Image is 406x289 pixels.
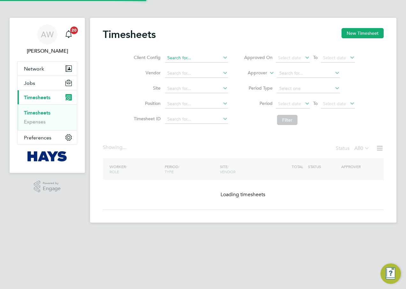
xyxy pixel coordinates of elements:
[238,70,267,76] label: Approver
[360,145,363,152] span: 0
[311,53,320,62] span: To
[24,110,50,116] a: Timesheets
[24,80,35,86] span: Jobs
[323,55,346,61] span: Select date
[43,181,61,186] span: Powered by
[132,100,161,106] label: Position
[10,18,85,173] nav: Main navigation
[165,69,228,78] input: Search for...
[380,263,401,284] button: Engage Resource Center
[132,116,161,122] label: Timesheet ID
[18,76,77,90] button: Jobs
[132,85,161,91] label: Site
[132,70,161,76] label: Vendor
[165,84,228,93] input: Search for...
[277,84,340,93] input: Select one
[132,55,161,60] label: Client Config
[103,28,156,41] h2: Timesheets
[17,151,77,161] a: Go to home page
[123,144,126,151] span: ...
[24,66,44,72] span: Network
[18,104,77,130] div: Timesheets
[18,62,77,76] button: Network
[244,100,273,106] label: Period
[24,135,51,141] span: Preferences
[27,151,67,161] img: hays-logo-retina.png
[24,119,46,125] a: Expenses
[354,145,370,152] label: All
[342,28,384,38] button: New Timesheet
[311,99,320,107] span: To
[165,100,228,108] input: Search for...
[24,94,50,100] span: Timesheets
[62,24,75,45] a: 20
[323,101,346,107] span: Select date
[277,69,340,78] input: Search for...
[70,26,78,34] span: 20
[17,24,77,55] a: AW[PERSON_NAME]
[103,144,128,151] div: Showing
[278,101,301,107] span: Select date
[277,115,297,125] button: Filter
[278,55,301,61] span: Select date
[165,115,228,124] input: Search for...
[18,130,77,144] button: Preferences
[17,47,77,55] span: Alan Watts
[244,55,273,60] label: Approved On
[43,186,61,191] span: Engage
[34,181,61,193] a: Powered byEngage
[165,54,228,63] input: Search for...
[336,144,371,153] div: Status
[41,30,54,39] span: AW
[18,90,77,104] button: Timesheets
[244,85,273,91] label: Period Type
